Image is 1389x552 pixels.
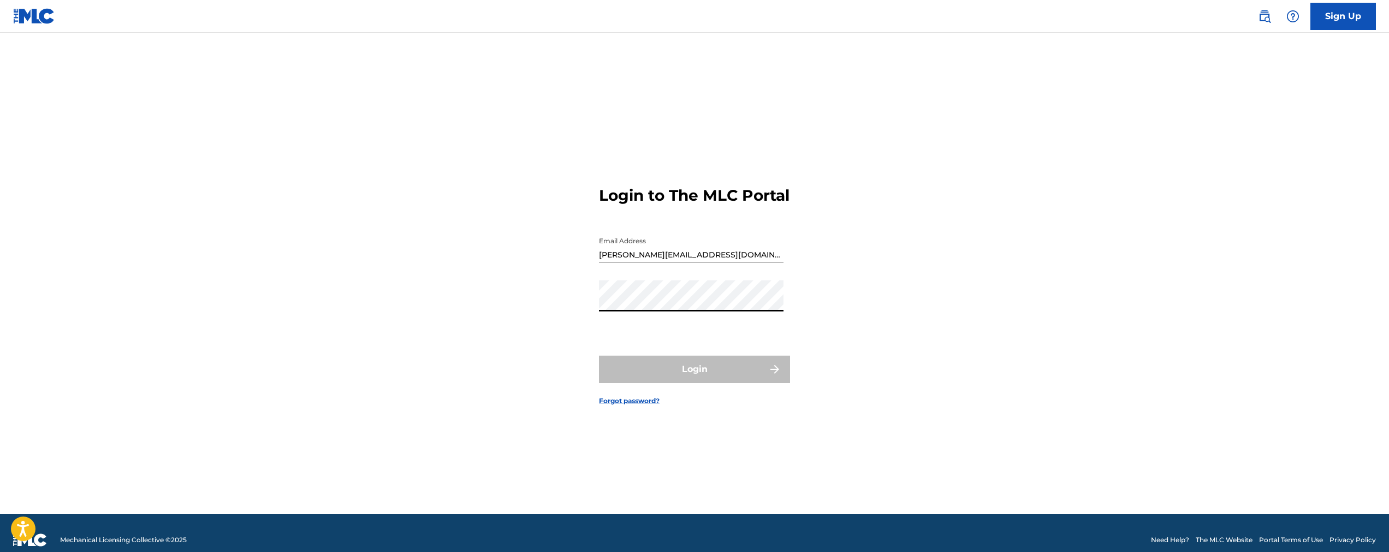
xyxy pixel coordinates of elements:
[599,186,790,205] h3: Login to The MLC Portal
[1310,3,1376,30] a: Sign Up
[1254,5,1275,27] a: Public Search
[1286,10,1299,23] img: help
[599,396,660,406] a: Forgot password?
[1196,535,1253,545] a: The MLC Website
[1282,5,1304,27] div: Help
[60,535,187,545] span: Mechanical Licensing Collective © 2025
[13,533,47,547] img: logo
[1258,10,1271,23] img: search
[1151,535,1189,545] a: Need Help?
[1259,535,1323,545] a: Portal Terms of Use
[13,8,55,24] img: MLC Logo
[1329,535,1376,545] a: Privacy Policy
